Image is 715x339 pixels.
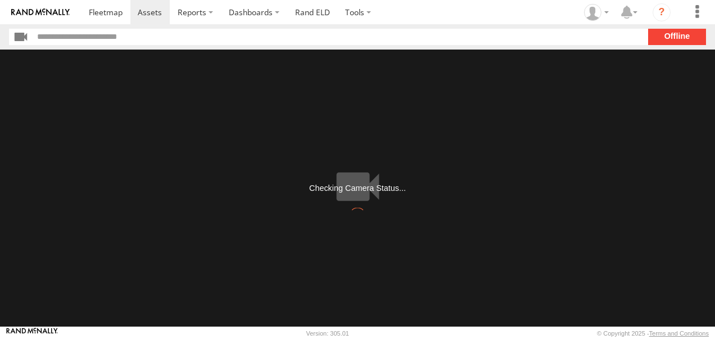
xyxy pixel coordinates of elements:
[11,8,70,16] img: rand-logo.svg
[580,4,613,21] div: John Olaniyan
[653,3,671,21] i: ?
[597,330,709,337] div: © Copyright 2025 -
[649,330,709,337] a: Terms and Conditions
[306,330,349,337] div: Version: 305.01
[6,328,58,339] a: Visit our Website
